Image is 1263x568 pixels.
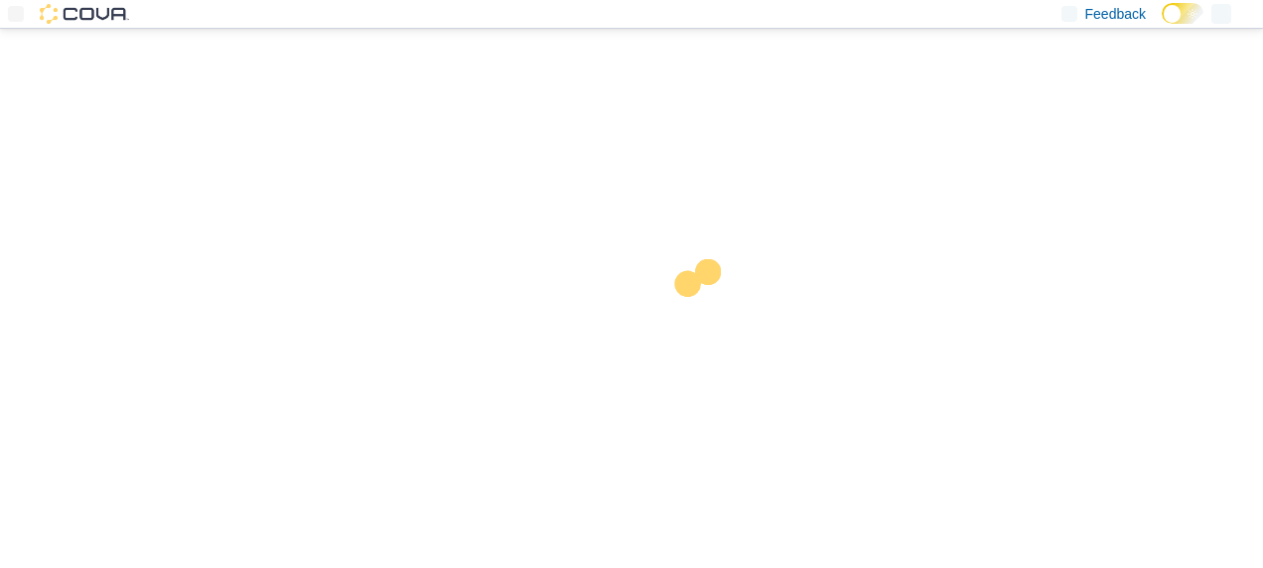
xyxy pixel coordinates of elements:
input: Dark Mode [1162,3,1203,24]
img: cova-loader [631,244,780,393]
span: Feedback [1085,4,1146,24]
span: Dark Mode [1162,24,1163,25]
img: Cova [40,4,129,24]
